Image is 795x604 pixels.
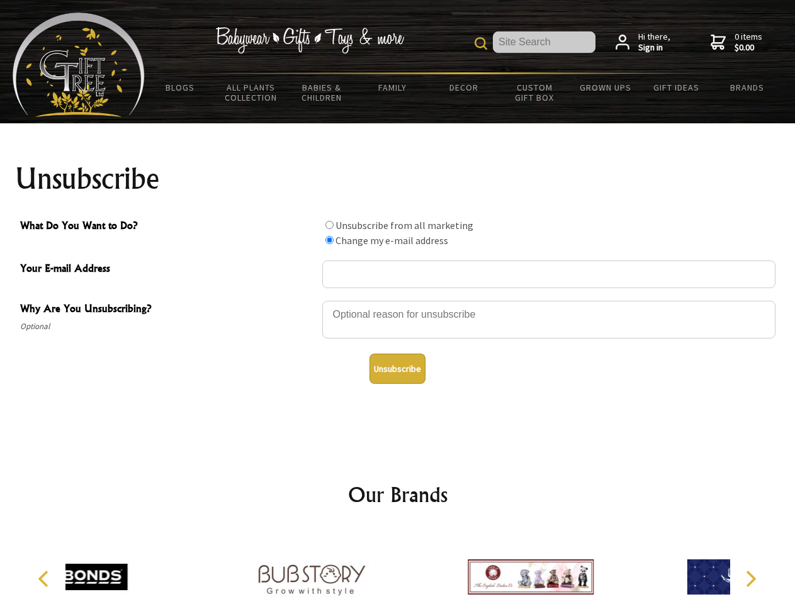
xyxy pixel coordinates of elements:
span: 0 items [735,31,762,53]
label: Unsubscribe from all marketing [335,219,473,232]
a: Babies & Children [286,74,358,111]
a: All Plants Collection [216,74,287,111]
textarea: Why Are You Unsubscribing? [322,301,775,338]
span: Your E-mail Address [20,260,316,279]
a: Decor [428,74,499,101]
strong: $0.00 [735,42,762,53]
button: Unsubscribe [369,354,426,384]
img: Babywear - Gifts - Toys & more [215,27,404,53]
h2: Our Brands [25,479,770,510]
img: Babyware - Gifts - Toys and more... [13,13,145,117]
a: Hi there,Sign in [616,31,670,53]
input: Your E-mail Address [322,260,775,288]
h1: Unsubscribe [15,164,781,194]
strong: Sign in [638,42,670,53]
a: 0 items$0.00 [711,31,762,53]
a: BLOGS [145,74,216,101]
a: Brands [712,74,783,101]
a: Custom Gift Box [499,74,570,111]
label: Change my e-mail address [335,234,448,247]
button: Previous [31,565,59,593]
span: Optional [20,319,316,334]
a: Gift Ideas [641,74,712,101]
span: What Do You Want to Do? [20,218,316,236]
a: Grown Ups [570,74,641,101]
span: Hi there, [638,31,670,53]
input: Site Search [493,31,595,53]
button: Next [736,565,764,593]
span: Why Are You Unsubscribing? [20,301,316,319]
input: What Do You Want to Do? [325,221,334,229]
img: product search [475,37,487,50]
input: What Do You Want to Do? [325,236,334,244]
a: Family [358,74,429,101]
